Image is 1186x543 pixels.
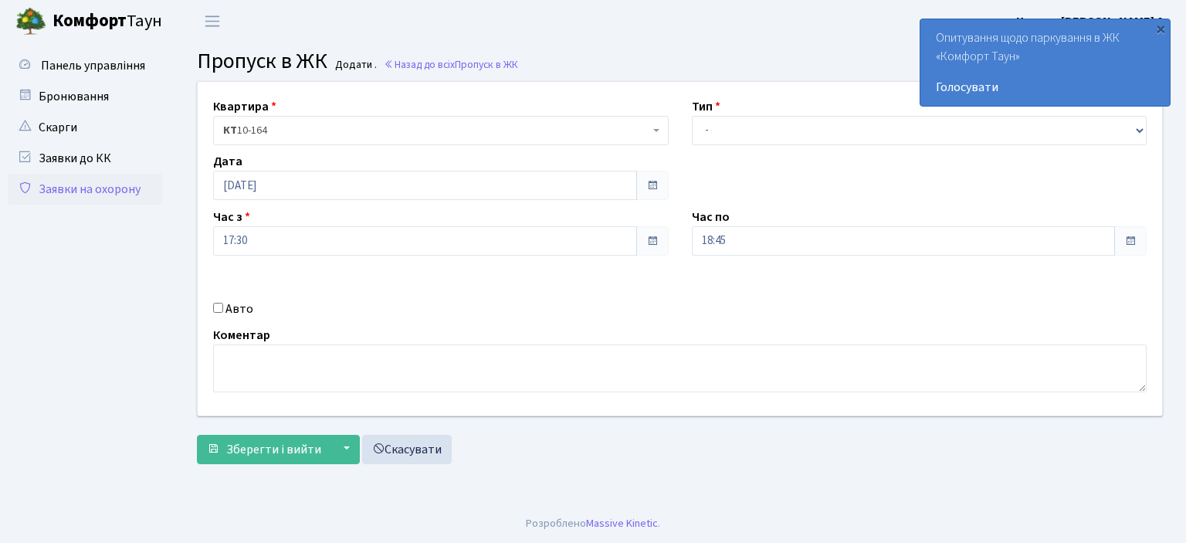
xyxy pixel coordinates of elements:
[226,441,321,458] span: Зберегти і вийти
[213,116,669,145] span: <b>КТ</b>&nbsp;&nbsp;&nbsp;&nbsp;10-164
[936,78,1154,97] a: Голосувати
[15,6,46,37] img: logo.png
[223,123,649,138] span: <b>КТ</b>&nbsp;&nbsp;&nbsp;&nbsp;10-164
[213,326,270,344] label: Коментар
[8,50,162,81] a: Панель управління
[526,515,660,532] div: Розроблено .
[1016,12,1167,31] a: Цитрус [PERSON_NAME] А.
[586,515,658,531] a: Massive Kinetic
[197,46,327,76] span: Пропуск в ЖК
[193,8,232,34] button: Переключити навігацію
[1153,21,1168,36] div: ×
[692,97,720,116] label: Тип
[384,57,518,72] a: Назад до всіхПропуск в ЖК
[53,8,127,33] b: Комфорт
[332,59,377,72] small: Додати .
[692,208,730,226] label: Час по
[197,435,331,464] button: Зберегти і вийти
[8,81,162,112] a: Бронювання
[8,112,162,143] a: Скарги
[41,57,145,74] span: Панель управління
[53,8,162,35] span: Таун
[213,97,276,116] label: Квартира
[213,208,250,226] label: Час з
[455,57,518,72] span: Пропуск в ЖК
[225,300,253,318] label: Авто
[223,123,237,138] b: КТ
[8,174,162,205] a: Заявки на охорону
[1016,13,1167,30] b: Цитрус [PERSON_NAME] А.
[920,19,1170,106] div: Опитування щодо паркування в ЖК «Комфорт Таун»
[8,143,162,174] a: Заявки до КК
[362,435,452,464] a: Скасувати
[213,152,242,171] label: Дата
